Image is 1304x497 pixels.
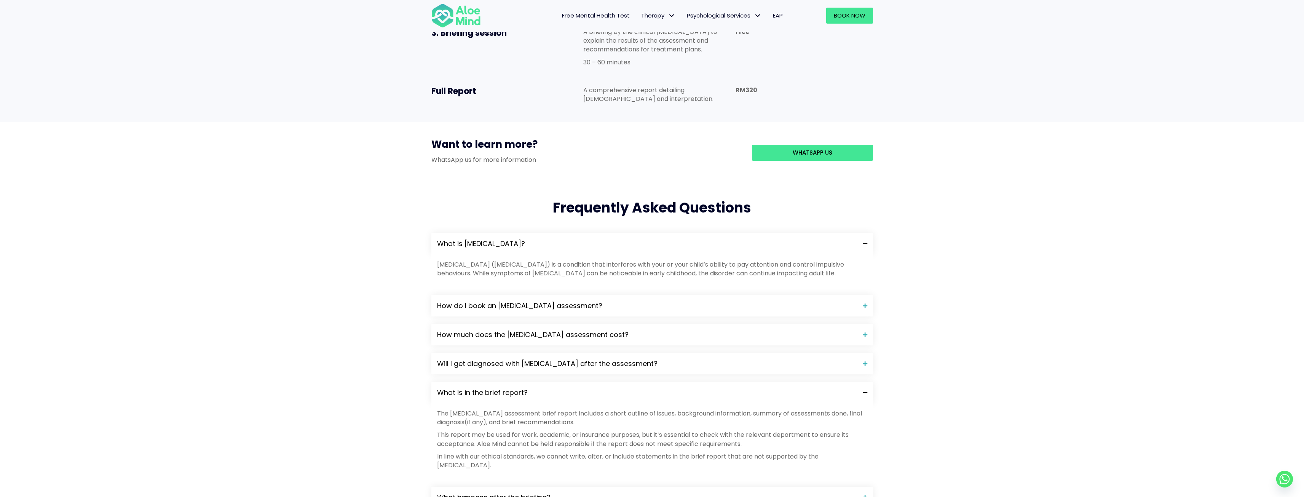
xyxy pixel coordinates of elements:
[687,11,761,19] span: Psychological Services
[666,10,677,21] span: Therapy: submenu
[431,137,741,155] h3: Want to learn more?
[556,8,635,24] a: Free Mental Health Test
[562,11,630,19] span: Free Mental Health Test
[767,8,788,24] a: EAP
[1276,471,1293,487] a: Whatsapp
[437,409,867,427] p: The [MEDICAL_DATA] assessment brief report includes a short outline of issues, background informa...
[752,145,873,161] a: WhatsApp us
[793,149,832,157] span: WhatsApp us
[431,3,481,28] img: Aloe mind Logo
[431,27,507,39] span: 3. Briefing session
[437,330,857,340] span: How much does the [MEDICAL_DATA] assessment cost?
[437,452,867,470] p: In line with our ethical standards, we cannot write, alter, or include statements in the brief re...
[437,260,867,278] p: [MEDICAL_DATA] ([MEDICAL_DATA]) is a condition that interferes with your or your child’s ability ...
[553,198,751,217] span: Frequently Asked Questions
[773,11,783,19] span: EAP
[437,388,857,398] span: What is in the brief report?
[752,10,763,21] span: Psychological Services: submenu
[437,430,867,448] p: This report may be used for work, academic, or insurance purposes, but it’s essential to check wi...
[431,155,741,164] p: WhatsApp us for more information
[635,8,681,24] a: TherapyTherapy: submenu
[437,301,857,311] span: How do I book an [MEDICAL_DATA] assessment?
[437,359,857,369] span: Will I get diagnosed with [MEDICAL_DATA] after the assessment?
[641,11,675,19] span: Therapy
[437,239,857,249] span: What is [MEDICAL_DATA]?
[431,85,476,97] span: Full Report
[491,8,788,24] nav: Menu
[583,58,720,67] p: 30 – 60 minutes
[583,27,720,54] p: A briefing by the clinical [MEDICAL_DATA] to explain the results of the assessment and recommenda...
[681,8,767,24] a: Psychological ServicesPsychological Services: submenu
[834,11,865,19] span: Book Now
[736,86,757,94] b: RM320
[826,8,873,24] a: Book Now
[583,86,720,103] p: A comprehensive report detailing [DEMOGRAPHIC_DATA] and interpretation.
